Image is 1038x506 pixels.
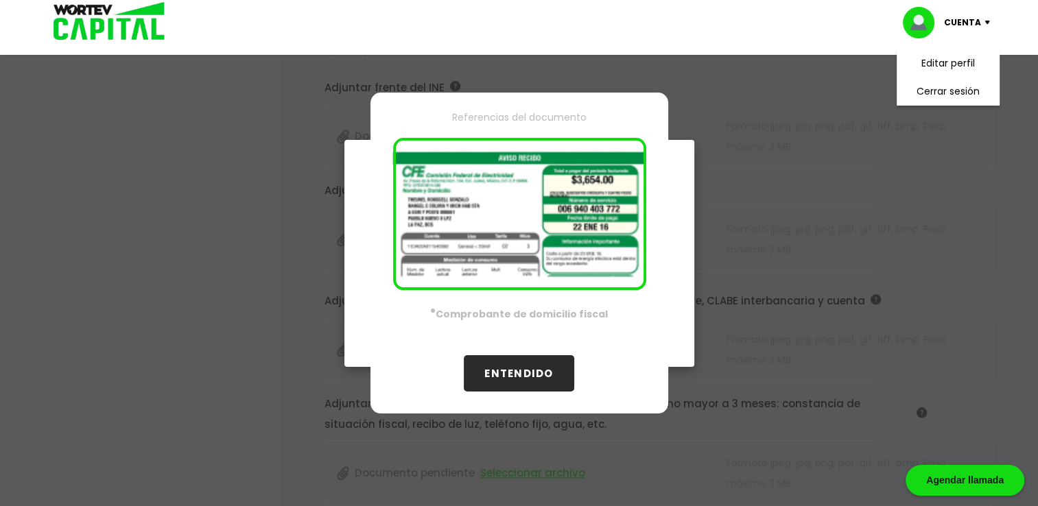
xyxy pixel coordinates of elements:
div: Adjuntar comprobante de domicilio fiscal con una antigüedad no mayor a 3 meses: constancia de sit... [325,394,928,435]
a: Editar perfil [921,56,975,71]
button: ENTENDIDO [464,355,574,391]
img: Comprobante-domicilio.577fb9ae.svg [392,138,646,290]
span: · [430,296,436,325]
li: Cerrar sesión [893,77,1003,106]
div: Agendar llamada [906,465,1024,496]
h1: Referencias del documento [452,93,587,128]
img: icon-down [981,21,1000,25]
p: Cuenta [944,12,981,33]
img: profile-image [903,7,944,38]
b: Comprobante de domicilio fiscal [430,300,608,324]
